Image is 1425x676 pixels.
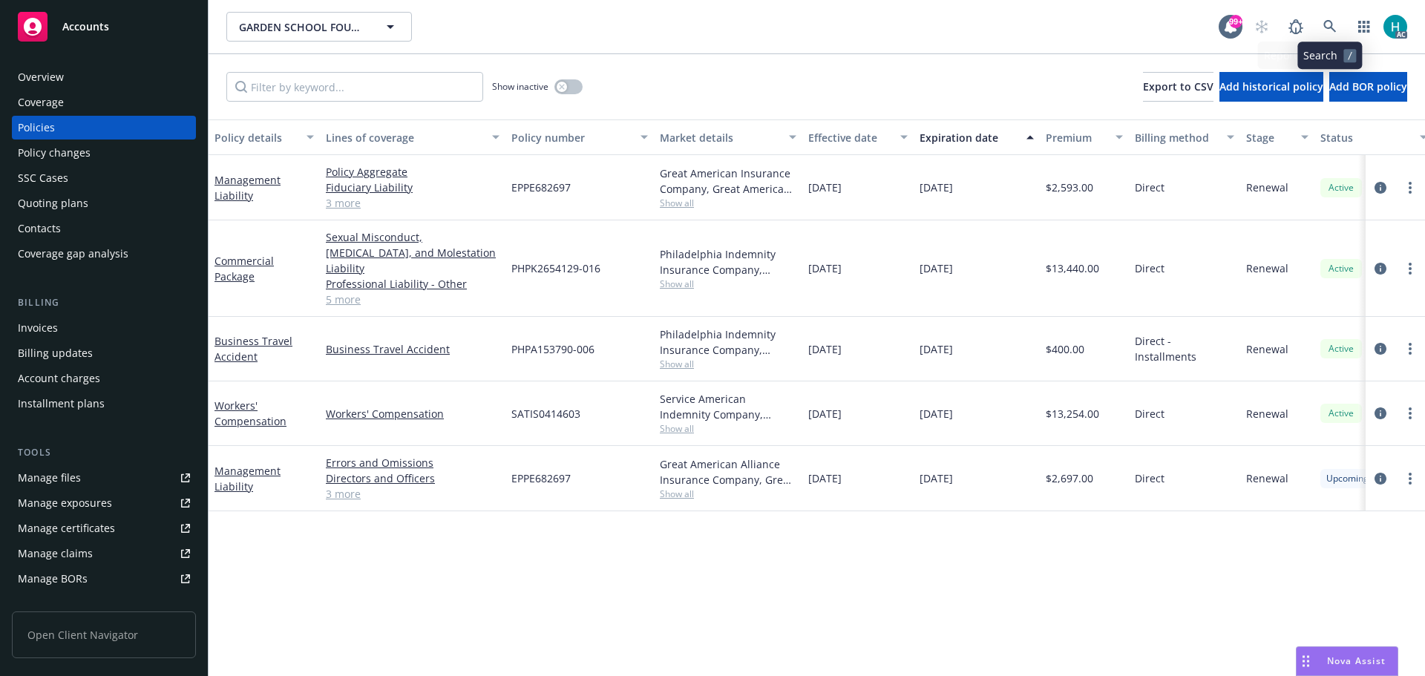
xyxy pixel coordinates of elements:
span: Active [1326,407,1356,420]
span: [DATE] [920,470,953,486]
a: Report a Bug [1281,12,1311,42]
div: Quoting plans [18,191,88,215]
span: $2,697.00 [1046,470,1093,486]
a: 3 more [326,486,499,502]
a: circleInformation [1372,260,1389,278]
div: Summary of insurance [18,592,131,616]
span: Open Client Navigator [12,611,196,658]
span: [DATE] [920,260,953,276]
button: Premium [1040,119,1129,155]
div: Manage certificates [18,516,115,540]
a: Business Travel Accident [214,334,292,364]
a: Workers' Compensation [326,406,499,421]
span: Direct - Installments [1135,333,1234,364]
a: Quoting plans [12,191,196,215]
button: Add historical policy [1219,72,1323,102]
a: circleInformation [1372,340,1389,358]
a: Summary of insurance [12,592,196,616]
span: [DATE] [808,341,842,357]
span: PHPA153790-006 [511,341,594,357]
a: Coverage gap analysis [12,242,196,266]
a: Manage BORs [12,567,196,591]
div: Stage [1246,130,1292,145]
a: Fiduciary Liability [326,180,499,195]
button: Lines of coverage [320,119,505,155]
span: [DATE] [920,406,953,421]
span: Renewal [1246,180,1288,195]
span: Renewal [1246,470,1288,486]
a: Policy changes [12,141,196,165]
a: Manage claims [12,542,196,565]
a: Account charges [12,367,196,390]
div: Premium [1046,130,1107,145]
a: more [1401,470,1419,488]
input: Filter by keyword... [226,72,483,102]
a: Overview [12,65,196,89]
a: Professional Liability - Other [326,276,499,292]
div: Lines of coverage [326,130,483,145]
div: Installment plans [18,392,105,416]
span: Show all [660,488,796,500]
span: Show all [660,197,796,209]
a: Management Liability [214,173,281,203]
a: SSC Cases [12,166,196,190]
a: more [1401,340,1419,358]
button: Expiration date [914,119,1040,155]
div: Contacts [18,217,61,240]
button: Stage [1240,119,1314,155]
div: Philadelphia Indemnity Insurance Company, [GEOGRAPHIC_DATA] Insurance Companies [660,326,796,358]
span: SATIS0414603 [511,406,580,421]
span: Active [1326,262,1356,275]
div: Great American Insurance Company, Great American Insurance Group [660,165,796,197]
button: Effective date [802,119,914,155]
span: Direct [1135,470,1164,486]
a: Coverage [12,91,196,114]
div: Manage exposures [18,491,112,515]
a: Search [1315,12,1345,42]
a: Errors and Omissions [326,455,499,470]
a: Policies [12,116,196,140]
span: Nova Assist [1327,654,1386,667]
div: Policy changes [18,141,91,165]
div: Invoices [18,316,58,340]
span: EPPE682697 [511,180,571,195]
span: PHPK2654129-016 [511,260,600,276]
span: [DATE] [808,470,842,486]
button: Nova Assist [1296,646,1398,676]
a: Sexual Misconduct, [MEDICAL_DATA], and Molestation Liability [326,229,499,276]
span: [DATE] [920,180,953,195]
div: Philadelphia Indemnity Insurance Company, [GEOGRAPHIC_DATA] Insurance Companies [660,246,796,278]
div: Great American Alliance Insurance Company, Great American Insurance Group [660,456,796,488]
a: Directors and Officers [326,470,499,486]
span: Add BOR policy [1329,79,1407,93]
button: Billing method [1129,119,1240,155]
div: Market details [660,130,780,145]
div: Coverage [18,91,64,114]
span: Renewal [1246,341,1288,357]
div: Manage files [18,466,81,490]
a: Switch app [1349,12,1379,42]
div: Overview [18,65,64,89]
button: GARDEN SCHOOL FOUNDATION [226,12,412,42]
span: Add historical policy [1219,79,1323,93]
span: Direct [1135,406,1164,421]
span: Show all [660,422,796,435]
a: Contacts [12,217,196,240]
span: Accounts [62,21,109,33]
a: 3 more [326,195,499,211]
a: Workers' Compensation [214,398,286,428]
a: Invoices [12,316,196,340]
div: Manage claims [18,542,93,565]
span: Show all [660,358,796,370]
a: more [1401,404,1419,422]
span: $400.00 [1046,341,1084,357]
div: Status [1320,130,1411,145]
a: circleInformation [1372,470,1389,488]
a: Installment plans [12,392,196,416]
a: Manage files [12,466,196,490]
a: Policy Aggregate [326,164,499,180]
span: Renewal [1246,260,1288,276]
a: Commercial Package [214,254,274,283]
span: Show all [660,278,796,290]
span: [DATE] [808,180,842,195]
